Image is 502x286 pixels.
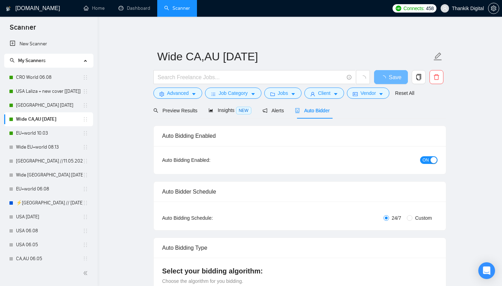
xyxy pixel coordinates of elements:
[16,70,83,84] a: CRO World 06.08
[158,73,344,82] input: Search Freelance Jobs...
[423,156,429,164] span: ON
[83,172,88,178] span: holder
[219,89,248,97] span: Job Category
[433,52,442,61] span: edit
[119,5,150,11] a: dashboardDashboard
[251,91,256,97] span: caret-down
[83,130,88,136] span: holder
[83,158,88,164] span: holder
[360,89,376,97] span: Vendor
[347,88,389,99] button: idcardVendorcaret-down
[83,214,88,220] span: holder
[442,6,447,11] span: user
[4,196,93,210] li: ⚡️USA // 10.03.2024 // (400$ +)
[412,74,425,80] span: copy
[310,91,315,97] span: user
[318,89,330,97] span: Client
[6,3,11,14] img: logo
[16,210,83,224] a: USA [DATE]
[10,58,15,63] span: search
[236,107,251,114] span: NEW
[208,108,213,113] span: area-chart
[4,238,93,252] li: USA 06.05
[4,210,93,224] li: USA 09.03.2024
[478,262,495,279] div: Open Intercom Messenger
[4,168,93,182] li: Wide USA 08.13.2024
[4,22,41,37] span: Scanner
[295,108,329,113] span: Auto Bidder
[263,108,267,113] span: notification
[16,112,83,126] a: Wide CA,AU [DATE]
[16,168,83,182] a: Wide [GEOGRAPHIC_DATA] [DATE]
[162,182,438,202] div: Auto Bidder Schedule
[153,108,197,113] span: Preview Results
[84,5,105,11] a: homeHome
[162,266,438,276] h4: Select your bidding algorithm:
[162,214,254,222] div: Auto Bidding Schedule:
[16,154,83,168] a: [GEOGRAPHIC_DATA] //11.05.2024// $1000+
[488,6,499,11] a: setting
[16,84,83,98] a: USA Laliza + new cover [[DATE]]
[412,214,435,222] span: Custom
[10,37,88,51] a: New Scanner
[291,91,296,97] span: caret-down
[4,70,93,84] li: CRO World 06.08
[270,91,275,97] span: folder
[4,182,93,196] li: EU+world 06.08
[426,5,434,12] span: 458
[4,112,93,126] li: Wide CA,AU 08.13.2024
[4,154,93,168] li: USA //11.05.2024// $1000+
[153,88,202,99] button: settingAdvancedcaret-down
[167,89,189,97] span: Advanced
[263,108,284,113] span: Alerts
[395,89,414,97] a: Reset All
[389,73,401,82] span: Save
[4,140,93,154] li: Wide EU+world 08.13
[264,88,302,99] button: folderJobscaret-down
[83,256,88,262] span: holder
[295,108,300,113] span: robot
[205,88,261,99] button: barsJob Categorycaret-down
[162,238,438,258] div: Auto Bidding Type
[83,242,88,248] span: holder
[4,126,93,140] li: EU+world 10.03
[83,75,88,80] span: holder
[360,75,366,82] span: loading
[208,107,251,113] span: Insights
[380,75,389,81] span: loading
[4,252,93,266] li: CA,AU 06.05
[278,89,288,97] span: Jobs
[159,91,164,97] span: setting
[83,89,88,94] span: holder
[4,224,93,238] li: USA 06.08
[16,196,83,210] a: ⚡️[GEOGRAPHIC_DATA] // [DATE] // (400$ +)
[83,270,90,277] span: double-left
[403,5,424,12] span: Connects:
[162,126,438,146] div: Auto Bidding Enabled
[83,228,88,234] span: holder
[162,156,254,164] div: Auto Bidding Enabled:
[83,116,88,122] span: holder
[389,214,404,222] span: 24/7
[211,91,216,97] span: bars
[157,48,432,65] input: Scanner name...
[164,5,190,11] a: searchScanner
[374,70,408,84] button: Save
[16,224,83,238] a: USA 06.08
[4,84,93,98] li: USA Laliza + new cover [27.02.2025]
[18,58,46,63] span: My Scanners
[16,238,83,252] a: USA 06.05
[304,88,344,99] button: userClientcaret-down
[16,182,83,196] a: EU+world 06.08
[4,98,93,112] li: USA 09.13.2024
[191,91,196,97] span: caret-down
[488,3,499,14] button: setting
[4,37,93,51] li: New Scanner
[16,140,83,154] a: Wide EU+world 08.13
[83,144,88,150] span: holder
[83,186,88,192] span: holder
[430,74,443,80] span: delete
[429,70,443,84] button: delete
[412,70,426,84] button: copy
[16,252,83,266] a: CA,AU 06.05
